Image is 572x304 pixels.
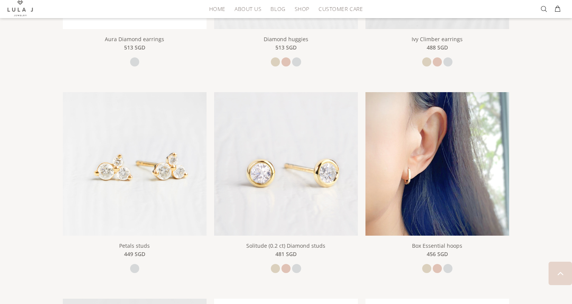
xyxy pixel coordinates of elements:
a: About Us [230,3,266,15]
img: Box Essential hoops [365,92,509,236]
a: BACK TO TOP [549,262,572,285]
span: Shop [295,6,309,12]
span: 513 SGD [275,43,297,52]
a: Blog [266,3,290,15]
a: Solitude (0.2 ct) Diamond studs [214,160,358,167]
a: Aura Diamond earrings [105,35,164,43]
a: Customer Care [314,3,363,15]
a: Box Essential hoops [412,242,462,249]
a: Ivy Climber earrings [412,35,463,43]
span: HOME [209,6,225,12]
a: Box Essential hoops Box Essential hoops [365,160,509,167]
span: Customer Care [319,6,363,12]
span: 513 SGD [124,43,145,52]
span: 488 SGD [427,43,448,52]
a: HOME [205,3,230,15]
a: Petals studs [119,242,150,249]
a: Petals studs [63,160,207,167]
span: 456 SGD [427,250,448,258]
span: About Us [235,6,261,12]
span: 481 SGD [275,250,297,258]
a: Solitude (0.2 ct) Diamond studs [246,242,325,249]
span: 449 SGD [124,250,145,258]
a: Shop [290,3,314,15]
span: Blog [270,6,285,12]
a: Diamond huggies [264,35,308,43]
